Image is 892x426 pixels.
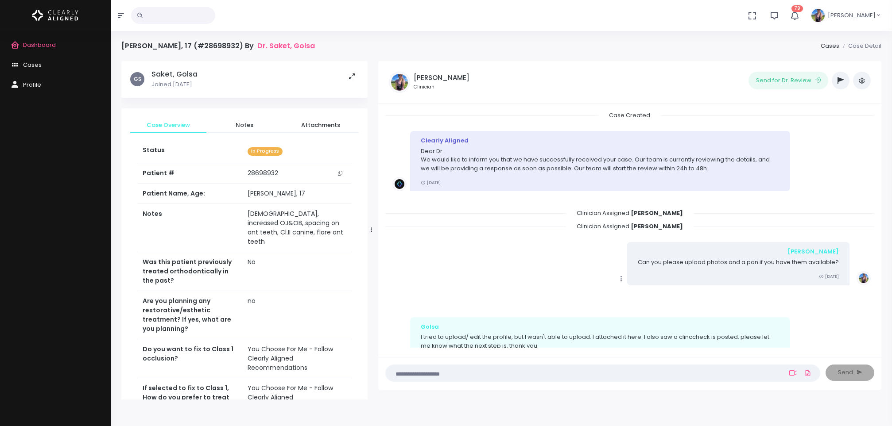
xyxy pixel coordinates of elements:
[242,184,352,204] td: [PERSON_NAME], 17
[819,273,839,279] small: [DATE]
[566,219,694,233] span: Clinician Assigned:
[213,121,275,130] span: Notes
[631,209,683,217] b: [PERSON_NAME]
[821,42,839,50] a: Cases
[137,291,242,339] th: Are you planning any restorative/esthetic treatment? If yes, what are you planning?
[421,333,780,350] p: I tried to upload/ edit the profile, but I wasn't able to upload. I attached it here. I also saw ...
[151,70,198,79] h5: Saket, Golsa
[414,74,469,82] h5: [PERSON_NAME]
[23,81,41,89] span: Profile
[787,369,799,376] a: Add Loom Video
[137,140,242,163] th: Status
[242,163,352,184] td: 28698932
[566,206,694,220] span: Clinician Assigned:
[839,42,881,50] li: Case Detail
[151,80,198,89] p: Joined [DATE]
[631,222,683,230] b: [PERSON_NAME]
[248,147,283,156] span: In Progress
[638,247,839,256] div: [PERSON_NAME]
[385,111,874,348] div: scrollable content
[242,378,352,417] td: You Choose For Me - Follow Clearly Aligned Recommendations
[130,72,144,86] span: GS
[828,11,876,20] span: [PERSON_NAME]
[137,378,242,417] th: If selected to fix to Class 1, How do you prefer to treat it?
[421,322,780,331] div: Golsa
[421,136,780,145] div: Clearly Aligned
[421,147,780,173] p: Dear Dr. We would like to inform you that we have successfully received your case. Our team is cu...
[598,108,661,122] span: Case Created
[749,72,828,89] button: Send for Dr. Review
[242,204,352,252] td: [DEMOGRAPHIC_DATA], increased OJ&OB, spacing on ant teeth, Cl.II canine, flare ant teeth
[257,42,315,50] a: Dr. Saket, Golsa
[791,5,803,12] span: 79
[137,252,242,291] th: Was this patient previously treated orthodontically in the past?
[290,121,352,130] span: Attachments
[23,41,56,49] span: Dashboard
[137,184,242,204] th: Patient Name, Age:
[121,42,315,50] h4: [PERSON_NAME], 17 (#28698932) By
[137,163,242,184] th: Patient #
[121,61,368,399] div: scrollable content
[23,61,42,69] span: Cases
[803,365,813,381] a: Add Files
[137,339,242,378] th: Do you want to fix to Class 1 occlusion?
[137,204,242,252] th: Notes
[32,6,78,25] img: Logo Horizontal
[638,258,839,267] p: Can you please upload photos and a pan if you have them available?
[421,180,441,185] small: [DATE]
[242,291,352,339] td: no
[810,8,826,23] img: Header Avatar
[137,121,199,130] span: Case Overview
[242,339,352,378] td: You Choose For Me - Follow Clearly Aligned Recommendations
[242,252,352,291] td: No
[414,84,469,91] small: Clinician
